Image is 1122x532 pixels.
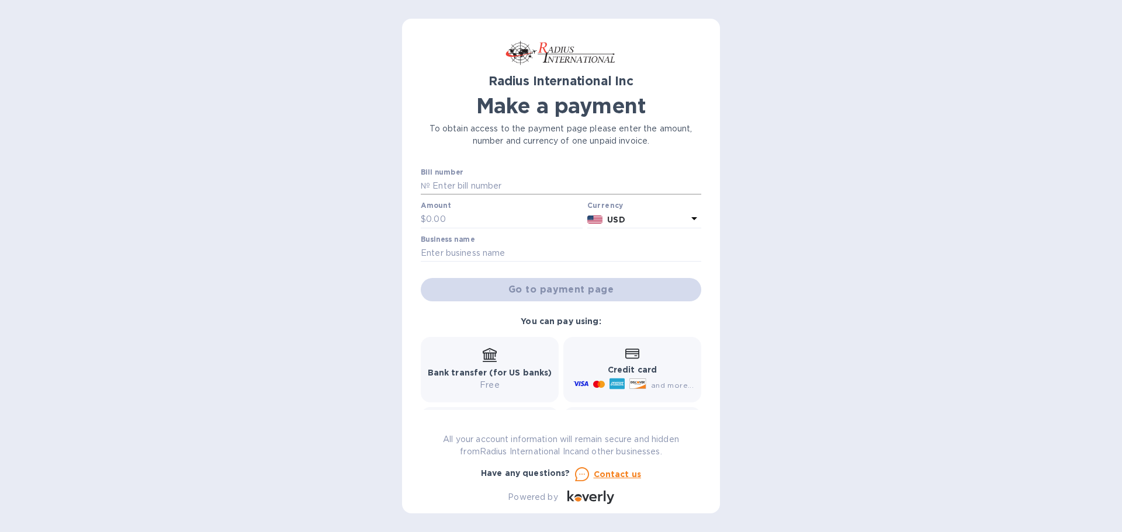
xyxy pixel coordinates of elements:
b: USD [607,215,625,224]
b: Currency [587,201,624,210]
p: Powered by [508,491,557,503]
p: Free [428,379,552,391]
p: № [421,180,430,192]
label: Business name [421,236,475,243]
b: Credit card [608,365,657,374]
input: 0.00 [426,211,583,228]
label: Bill number [421,169,463,176]
input: Enter bill number [430,178,701,195]
h1: Make a payment [421,93,701,118]
u: Contact us [594,470,642,479]
b: Radius International Inc [489,74,633,88]
b: Have any questions? [481,468,570,478]
input: Enter business name [421,245,701,262]
p: All your account information will remain secure and hidden from Radius International Inc and othe... [421,433,701,458]
b: You can pay using: [521,317,601,326]
p: To obtain access to the payment page please enter the amount, number and currency of one unpaid i... [421,123,701,147]
img: USD [587,215,603,224]
b: Bank transfer (for US banks) [428,368,552,377]
label: Amount [421,203,451,210]
p: $ [421,213,426,225]
span: and more... [651,381,694,390]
